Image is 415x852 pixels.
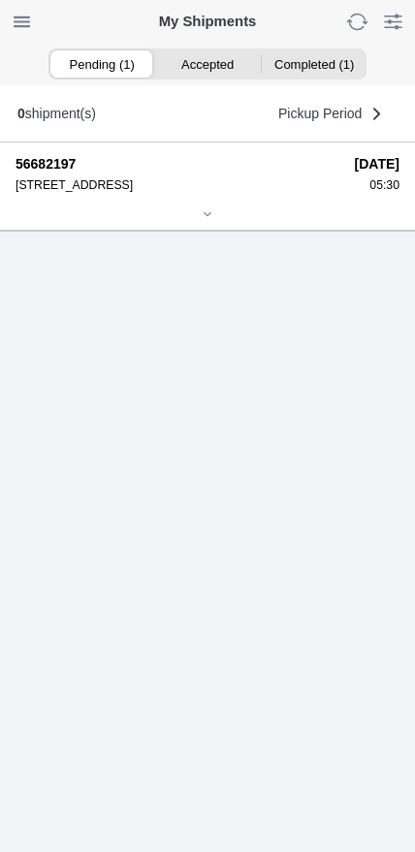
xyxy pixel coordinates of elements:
div: shipment(s) [17,106,96,121]
span: Pickup Period [278,107,362,120]
ion-segment-button: Pending (1) [48,50,154,78]
ion-segment-button: Completed (1) [261,50,367,78]
ion-segment-button: Accepted [154,50,260,78]
b: 0 [17,106,25,121]
strong: [DATE] [355,156,399,172]
strong: 56682197 [16,156,341,172]
div: 05:30 [355,178,399,192]
div: [STREET_ADDRESS] [16,178,341,192]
